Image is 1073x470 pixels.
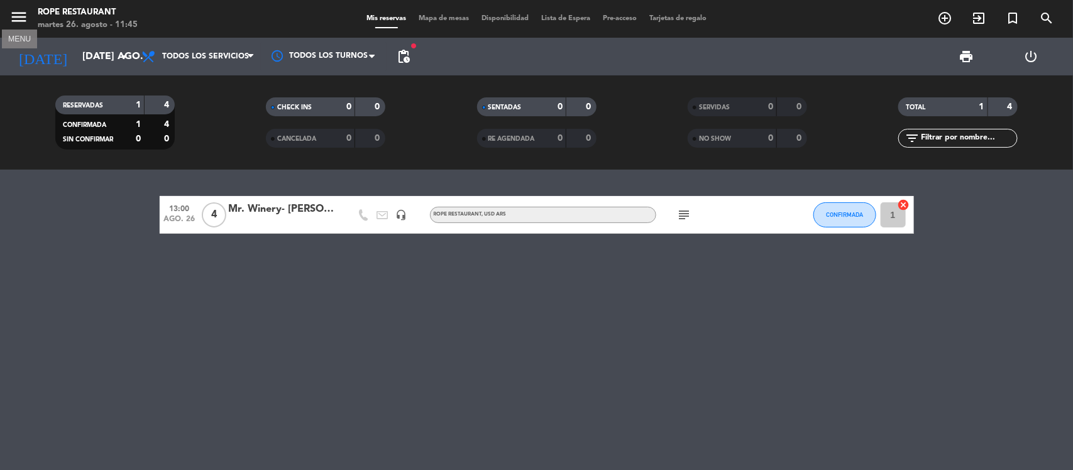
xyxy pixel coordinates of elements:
strong: 0 [796,102,804,111]
span: SENTADAS [488,104,522,111]
strong: 4 [1008,102,1015,111]
i: add_circle_outline [937,11,952,26]
strong: 0 [346,102,351,111]
i: subject [677,207,692,222]
span: 13:00 [164,200,195,215]
span: ROPE RESTAURANT [434,212,507,217]
strong: 0 [375,134,383,143]
strong: 0 [586,134,593,143]
span: , USD ARS [482,212,507,217]
span: fiber_manual_record [410,42,417,50]
div: LOG OUT [999,38,1064,75]
strong: 1 [979,102,984,111]
span: CHECK INS [277,104,312,111]
strong: 0 [558,134,563,143]
span: print [959,49,974,64]
strong: 0 [768,102,773,111]
strong: 0 [586,102,593,111]
span: Disponibilidad [475,15,535,22]
span: SERVIDAS [699,104,730,111]
strong: 4 [164,120,172,129]
button: menu [9,8,28,31]
strong: 0 [164,134,172,143]
button: CONFIRMADA [813,202,876,227]
i: cancel [898,199,910,211]
i: exit_to_app [971,11,986,26]
span: TOTAL [906,104,925,111]
span: 4 [202,202,226,227]
i: search [1039,11,1054,26]
span: CONFIRMADA [826,211,863,218]
strong: 0 [796,134,804,143]
i: turned_in_not [1005,11,1020,26]
i: menu [9,8,28,26]
span: RE AGENDADA [488,136,535,142]
strong: 0 [768,134,773,143]
i: [DATE] [9,43,76,70]
span: Mapa de mesas [412,15,475,22]
span: Lista de Espera [535,15,597,22]
div: Mr. Winery- [PERSON_NAME] [229,201,336,217]
span: SIN CONFIRMAR [63,136,113,143]
span: RESERVADAS [63,102,103,109]
i: filter_list [905,131,920,146]
strong: 1 [136,120,141,129]
div: martes 26. agosto - 11:45 [38,19,138,31]
strong: 0 [136,134,141,143]
strong: 0 [558,102,563,111]
div: Rope restaurant [38,6,138,19]
span: ago. 26 [164,215,195,229]
strong: 0 [375,102,383,111]
span: Pre-acceso [597,15,643,22]
strong: 1 [136,101,141,109]
span: Mis reservas [360,15,412,22]
div: MENU [2,33,37,44]
strong: 4 [164,101,172,109]
span: CONFIRMADA [63,122,106,128]
span: pending_actions [396,49,411,64]
span: CANCELADA [277,136,316,142]
strong: 0 [346,134,351,143]
input: Filtrar por nombre... [920,131,1017,145]
i: arrow_drop_down [117,49,132,64]
span: Todos los servicios [162,52,249,61]
i: headset_mic [396,209,407,221]
span: NO SHOW [699,136,731,142]
span: Tarjetas de regalo [643,15,713,22]
i: power_settings_new [1024,49,1039,64]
